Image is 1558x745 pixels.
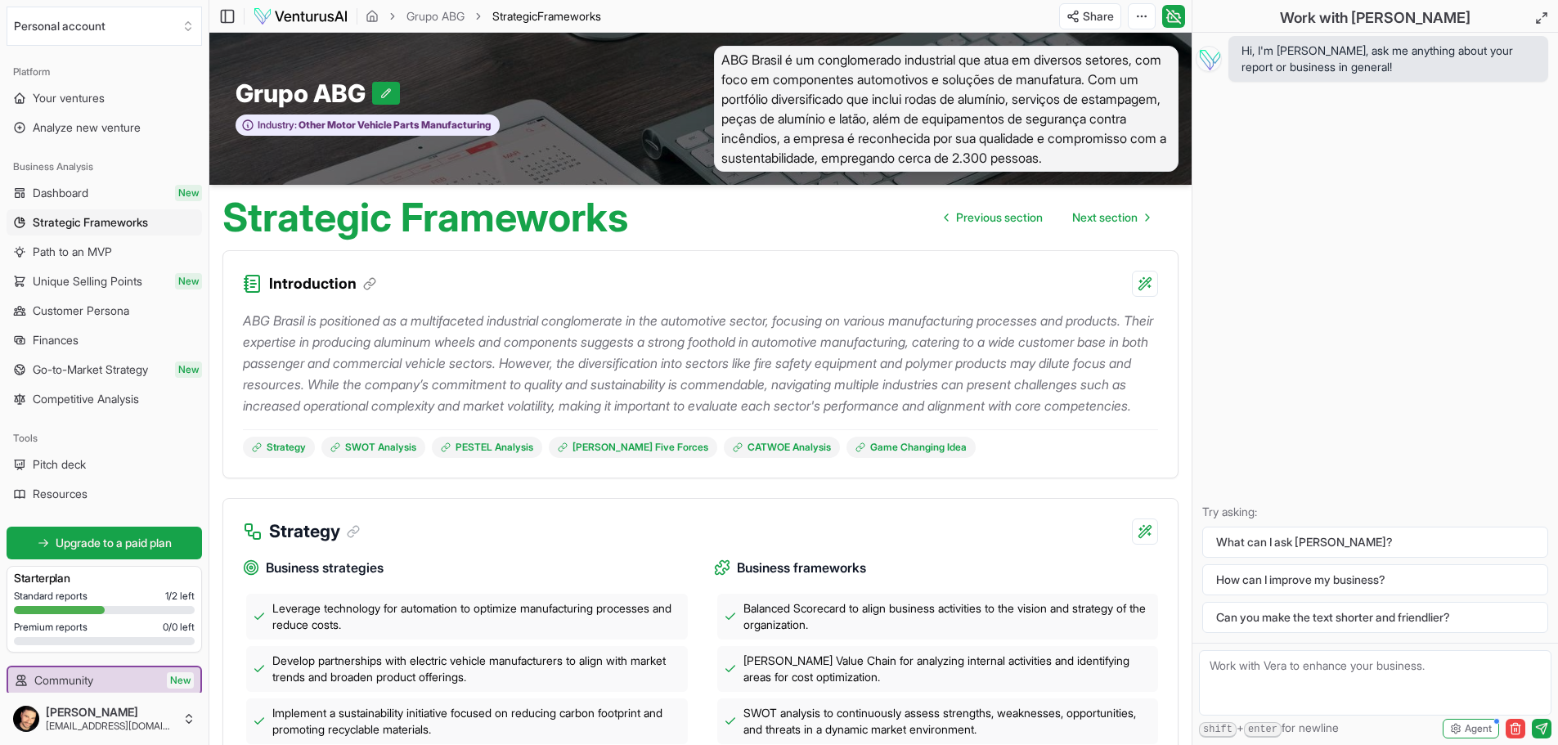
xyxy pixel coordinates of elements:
[8,667,200,693] a: CommunityNew
[1465,722,1492,735] span: Agent
[7,527,202,559] a: Upgrade to a paid plan
[1199,720,1339,738] span: + for newline
[7,268,202,294] a: Unique Selling PointsNew
[253,7,348,26] img: logo
[297,119,491,132] span: Other Motor Vehicle Parts Manufacturing
[56,535,172,551] span: Upgrade to a paid plan
[46,720,176,733] span: [EMAIL_ADDRESS][DOMAIN_NAME]
[7,451,202,478] a: Pitch deck
[7,59,202,85] div: Platform
[743,600,1152,633] span: Balanced Scorecard to align business activities to the vision and strategy of the organization.
[7,327,202,353] a: Finances
[243,437,315,458] a: Strategy
[33,303,129,319] span: Customer Persona
[7,7,202,46] button: Select an organization
[236,79,372,108] span: Grupo ABG
[537,9,601,23] span: Frameworks
[7,85,202,111] a: Your ventures
[7,386,202,412] a: Competitive Analysis
[7,209,202,236] a: Strategic Frameworks
[737,558,866,578] span: Business frameworks
[406,8,465,25] a: Grupo ABG
[1244,722,1282,738] kbd: enter
[33,119,141,136] span: Analyze new venture
[14,590,88,603] span: Standard reports
[33,273,142,289] span: Unique Selling Points
[167,672,194,689] span: New
[714,46,1179,172] span: ABG Brasil é um conglomerado industrial que atua em diversos setores, com foco em componentes aut...
[7,481,202,507] a: Resources
[163,621,195,634] span: 0 / 0 left
[1443,719,1499,738] button: Agent
[7,699,202,738] button: [PERSON_NAME][EMAIL_ADDRESS][DOMAIN_NAME]
[1083,8,1114,25] span: Share
[7,114,202,141] a: Analyze new venture
[743,705,1152,738] span: SWOT analysis to continuously assess strengths, weaknesses, opportunities, and threats in a dynam...
[743,653,1152,685] span: [PERSON_NAME] Value Chain for analyzing internal activities and identifying areas for cost optimi...
[492,8,601,25] span: StrategicFrameworks
[1202,602,1548,633] button: Can you make the text shorter and friendlier?
[14,621,88,634] span: Premium reports
[7,298,202,324] a: Customer Persona
[1202,504,1548,520] p: Try asking:
[7,180,202,206] a: DashboardNew
[266,558,384,578] span: Business strategies
[175,273,202,289] span: New
[269,272,376,295] h3: Introduction
[1072,209,1138,226] span: Next section
[33,185,88,201] span: Dashboard
[33,391,139,407] span: Competitive Analysis
[272,705,681,738] span: Implement a sustainability initiative focused on reducing carbon footprint and promoting recyclab...
[272,653,681,685] span: Develop partnerships with electric vehicle manufacturers to align with market trends and broaden ...
[321,437,425,458] a: SWOT Analysis
[33,90,105,106] span: Your ventures
[7,239,202,265] a: Path to an MVP
[932,201,1162,234] nav: pagination
[222,198,628,237] h1: Strategic Frameworks
[272,600,681,633] span: Leverage technology for automation to optimize manufacturing processes and reduce costs.
[1202,527,1548,558] button: What can I ask [PERSON_NAME]?
[432,437,542,458] a: PESTEL Analysis
[33,361,148,378] span: Go-to-Market Strategy
[1059,3,1121,29] button: Share
[236,114,500,137] button: Industry:Other Motor Vehicle Parts Manufacturing
[33,332,79,348] span: Finances
[1199,722,1237,738] kbd: shift
[165,590,195,603] span: 1 / 2 left
[175,185,202,201] span: New
[1280,7,1470,29] h2: Work with [PERSON_NAME]
[13,706,39,732] img: ACg8ocKmhdJdoFTjuILoCXRCYZbdrxl22a3tSdhbFglqud5B5fquxDgZAg=s96-c
[366,8,601,25] nav: breadcrumb
[269,518,360,545] h3: Strategy
[1241,43,1535,75] span: Hi, I'm [PERSON_NAME], ask me anything about your report or business in general!
[724,437,840,458] a: CATWOE Analysis
[7,357,202,383] a: Go-to-Market StrategyNew
[243,310,1158,416] p: ABG Brasil is positioned as a multifaceted industrial conglomerate in the automotive sector, focu...
[956,209,1043,226] span: Previous section
[14,570,195,586] h3: Starter plan
[1196,46,1222,72] img: Vera
[33,214,148,231] span: Strategic Frameworks
[1202,564,1548,595] button: How can I improve my business?
[549,437,717,458] a: [PERSON_NAME] Five Forces
[33,486,88,502] span: Resources
[846,437,976,458] a: Game Changing Idea
[932,201,1056,234] a: Go to previous page
[33,456,86,473] span: Pitch deck
[175,361,202,378] span: New
[34,672,93,689] span: Community
[1059,201,1162,234] a: Go to next page
[7,154,202,180] div: Business Analysis
[46,705,176,720] span: [PERSON_NAME]
[258,119,297,132] span: Industry:
[7,425,202,451] div: Tools
[33,244,112,260] span: Path to an MVP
